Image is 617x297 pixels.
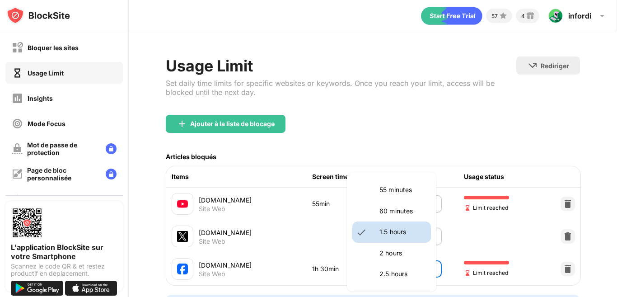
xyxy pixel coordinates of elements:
[379,206,425,216] p: 60 minutes
[379,248,425,258] p: 2 hours
[379,227,425,237] p: 1.5 hours
[379,269,425,279] p: 2.5 hours
[379,185,425,195] p: 55 minutes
